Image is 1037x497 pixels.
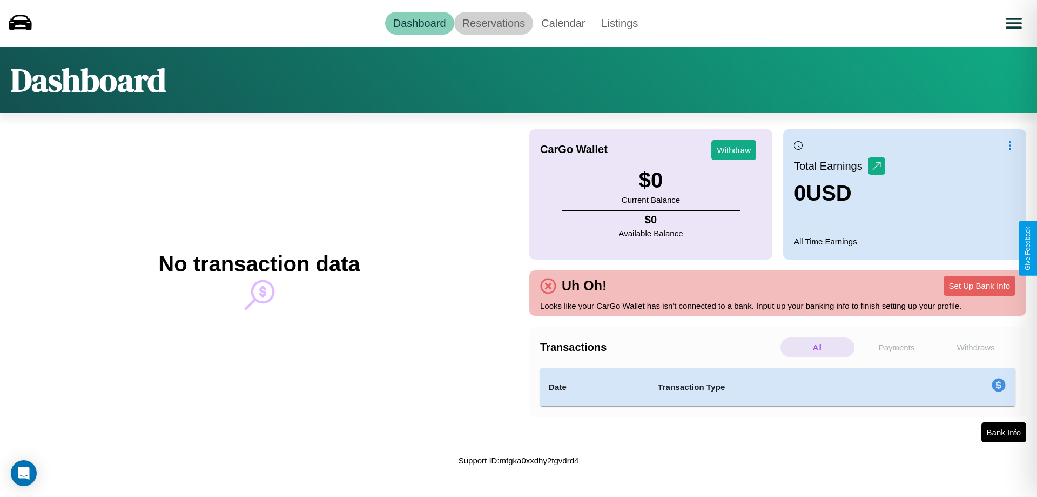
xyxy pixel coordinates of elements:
p: Available Balance [619,226,683,241]
p: Current Balance [622,193,680,207]
p: All Time Earnings [794,234,1015,249]
p: All [780,337,854,357]
h4: Date [549,381,641,394]
p: Looks like your CarGo Wallet has isn't connected to a bank. Input up your banking info to finish ... [540,299,1015,313]
button: Open menu [999,8,1029,38]
h4: $ 0 [619,214,683,226]
h4: Transactions [540,341,778,354]
button: Withdraw [711,140,756,160]
h4: Transaction Type [658,381,903,394]
p: Payments [860,337,934,357]
a: Listings [593,12,646,35]
h3: 0 USD [794,181,885,206]
p: Support ID: mfgka0xxdhy2tgvdrd4 [459,453,579,468]
a: Dashboard [385,12,454,35]
button: Set Up Bank Info [944,276,1015,296]
div: Give Feedback [1024,227,1032,270]
h4: CarGo Wallet [540,143,608,156]
button: Bank Info [981,422,1026,442]
h1: Dashboard [11,58,166,102]
p: Total Earnings [794,156,868,176]
p: Withdraws [939,337,1013,357]
div: Open Intercom Messenger [11,460,37,486]
a: Reservations [454,12,534,35]
a: Calendar [533,12,593,35]
h4: Uh Oh! [556,278,612,294]
h3: $ 0 [622,168,680,193]
h2: No transaction data [158,252,360,276]
table: simple table [540,368,1015,406]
